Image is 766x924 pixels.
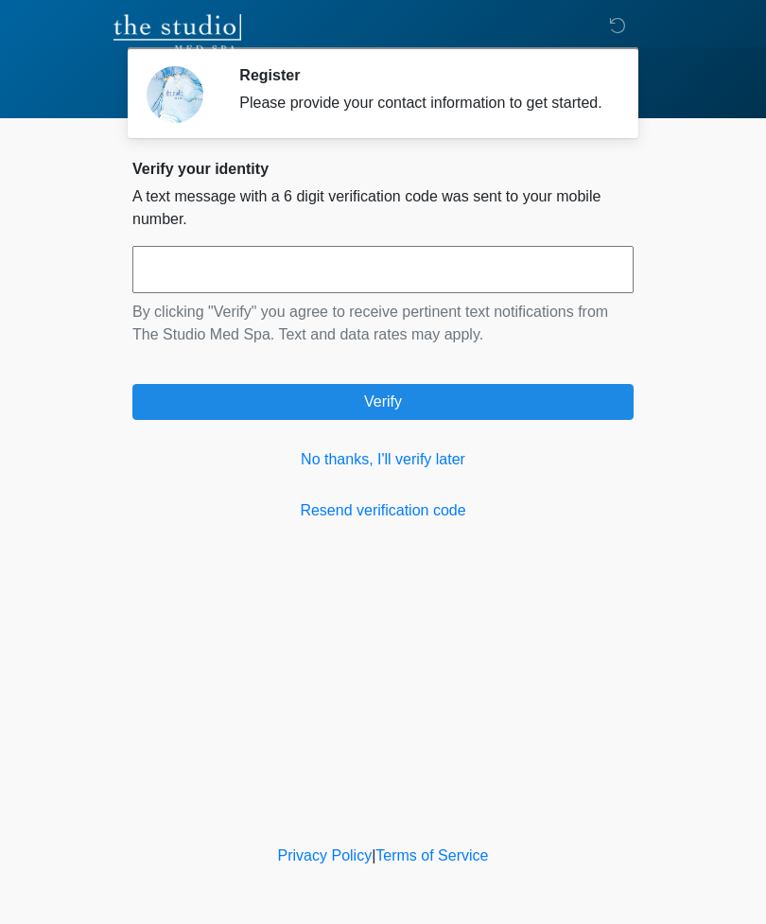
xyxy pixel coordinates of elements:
[132,384,634,420] button: Verify
[132,185,634,231] p: A text message with a 6 digit verification code was sent to your mobile number.
[132,499,634,522] a: Resend verification code
[239,66,605,84] h2: Register
[132,448,634,471] a: No thanks, I'll verify later
[372,847,375,863] a: |
[147,66,203,123] img: Agent Avatar
[132,301,634,346] p: By clicking "Verify" you agree to receive pertinent text notifications from The Studio Med Spa. T...
[278,847,373,863] a: Privacy Policy
[132,160,634,178] h2: Verify your identity
[375,847,488,863] a: Terms of Service
[113,14,241,52] img: The Studio Med Spa Logo
[239,92,605,114] div: Please provide your contact information to get started.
